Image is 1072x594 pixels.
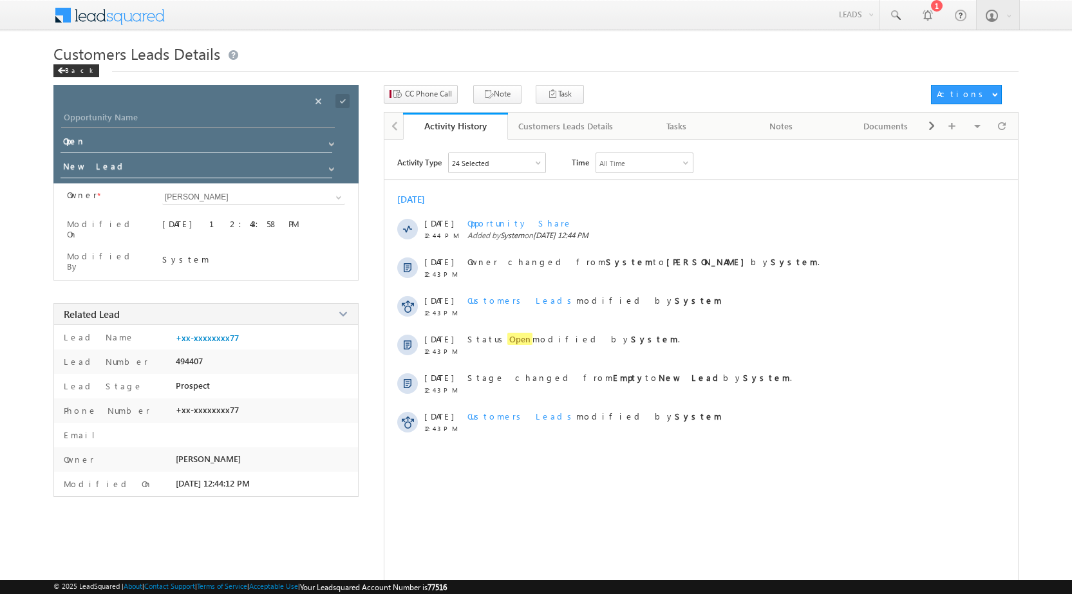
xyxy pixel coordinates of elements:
[467,411,722,422] span: modified by
[61,356,148,367] label: Lead Number
[666,256,751,267] strong: [PERSON_NAME]
[384,85,458,104] button: CC Phone Call
[424,386,463,394] span: 12:43 PM
[613,372,645,383] strong: Empty
[508,113,625,140] a: Customers Leads Details
[931,85,1002,104] button: Actions
[467,256,820,267] span: Owner changed from to by .
[424,333,453,344] span: [DATE]
[424,232,463,239] span: 12:44 PM
[61,454,94,465] label: Owner
[397,153,442,172] span: Activity Type
[467,295,576,306] span: Customers Leads
[834,113,939,140] a: Documents
[467,333,680,345] span: Status modified by .
[197,582,247,590] a: Terms of Service
[403,113,508,140] a: Activity History
[467,295,722,306] span: modified by
[740,118,823,134] div: Notes
[162,254,345,265] div: System
[424,372,453,383] span: [DATE]
[507,333,532,345] span: Open
[413,120,498,132] div: Activity History
[162,190,345,205] input: Type to Search
[61,331,135,342] label: Lead Name
[675,295,722,306] strong: System
[449,153,545,172] div: Owner Changed,Status Changed,Stage Changed,Source Changed,Notes & 19 more..
[144,582,195,590] a: Contact Support
[397,193,439,205] div: [DATE]
[67,190,97,200] label: Owner
[67,219,146,239] label: Modified On
[176,478,250,488] span: [DATE] 12:44:12 PM
[467,218,572,228] span: Opportunity Share
[61,478,153,489] label: Modified On
[176,454,241,464] span: [PERSON_NAME]
[322,160,338,172] a: Show All Items
[424,256,453,267] span: [DATE]
[64,308,120,320] span: Related Lead
[61,405,150,416] label: Phone Number
[53,64,99,77] div: Back
[176,405,239,415] span: +xx-xxxxxxxx77
[176,356,203,366] span: 494407
[675,411,722,422] strong: System
[771,256,818,267] strong: System
[631,333,678,344] strong: System
[53,582,447,592] span: © 2025 LeadSquared | | | | |
[635,118,718,134] div: Tasks
[424,348,463,355] span: 12:43 PM
[473,85,522,104] button: Note
[428,582,447,592] span: 77516
[162,218,345,236] div: [DATE] 12:43:58 PM
[61,158,332,178] input: Stage
[67,251,146,272] label: Modified By
[424,411,453,422] span: [DATE]
[452,159,489,167] div: 24 Selected
[467,372,792,383] span: Stage changed from to by .
[844,118,927,134] div: Documents
[743,372,790,383] strong: System
[300,582,447,592] span: Your Leadsquared Account Number is
[249,582,298,590] a: Acceptable Use
[61,133,332,153] input: Status
[625,113,729,140] a: Tasks
[322,135,338,147] a: Show All Items
[467,230,964,240] span: Added by on
[176,333,239,343] a: +xx-xxxxxxxx77
[599,159,625,167] div: All Time
[572,153,589,172] span: Time
[329,191,345,204] a: Show All Items
[729,113,834,140] a: Notes
[124,582,142,590] a: About
[536,85,584,104] button: Task
[424,425,463,432] span: 12:43 PM
[405,88,452,100] span: CC Phone Call
[518,118,613,134] div: Customers Leads Details
[606,256,653,267] strong: System
[176,380,210,391] span: Prospect
[424,309,463,317] span: 12:43 PM
[424,295,453,306] span: [DATE]
[61,110,335,128] input: Opportunity Name Opportunity Name
[937,88,988,100] div: Actions
[61,380,143,391] label: Lead Stage
[53,43,220,64] span: Customers Leads Details
[424,218,453,228] span: [DATE]
[424,270,463,278] span: 12:43 PM
[61,429,105,440] label: Email
[500,230,524,240] span: System
[533,230,588,240] span: [DATE] 12:44 PM
[659,372,723,383] strong: New Lead
[467,411,576,422] span: Customers Leads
